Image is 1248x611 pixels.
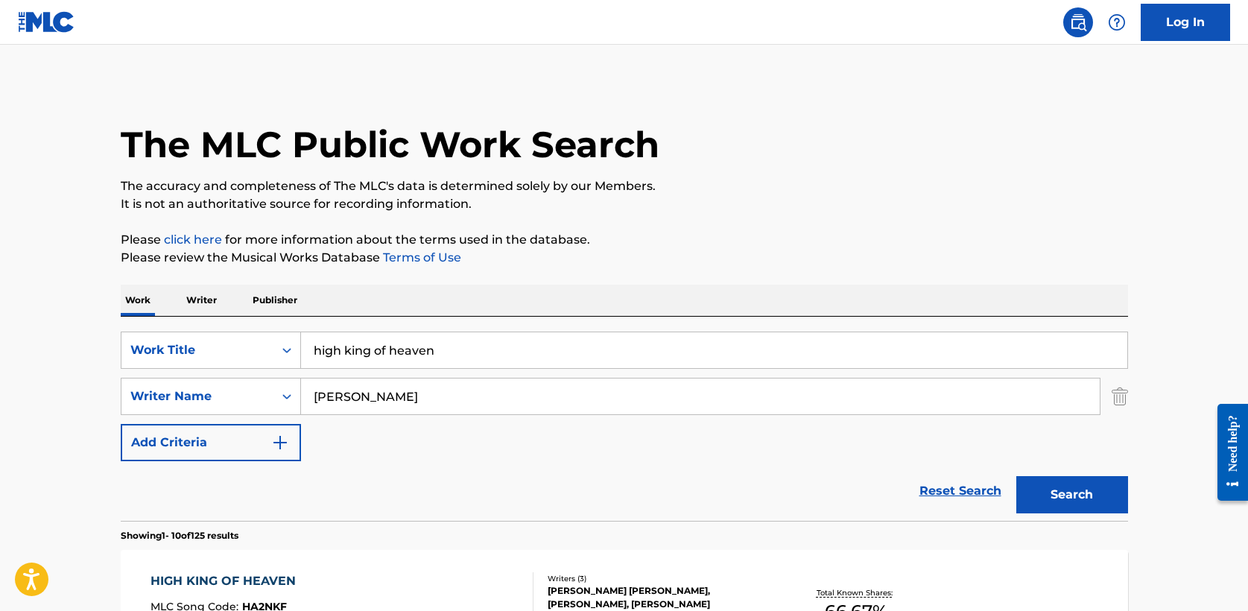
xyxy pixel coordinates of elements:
[1102,7,1132,37] div: Help
[130,341,265,359] div: Work Title
[121,529,238,542] p: Showing 1 - 10 of 125 results
[248,285,302,316] p: Publisher
[121,424,301,461] button: Add Criteria
[1069,13,1087,31] img: search
[151,572,303,590] div: HIGH KING OF HEAVEN
[121,332,1128,521] form: Search Form
[130,387,265,405] div: Writer Name
[271,434,289,452] img: 9d2ae6d4665cec9f34b9.svg
[182,285,221,316] p: Writer
[121,249,1128,267] p: Please review the Musical Works Database
[380,250,461,265] a: Terms of Use
[548,584,773,611] div: [PERSON_NAME] [PERSON_NAME], [PERSON_NAME], [PERSON_NAME]
[1206,393,1248,513] iframe: Resource Center
[121,122,659,167] h1: The MLC Public Work Search
[164,232,222,247] a: click here
[18,11,75,33] img: MLC Logo
[121,285,155,316] p: Work
[1016,476,1128,513] button: Search
[912,475,1009,507] a: Reset Search
[121,195,1128,213] p: It is not an authoritative source for recording information.
[121,231,1128,249] p: Please for more information about the terms used in the database.
[121,177,1128,195] p: The accuracy and completeness of The MLC's data is determined solely by our Members.
[1108,13,1126,31] img: help
[548,573,773,584] div: Writers ( 3 )
[1112,378,1128,415] img: Delete Criterion
[817,587,896,598] p: Total Known Shares:
[1063,7,1093,37] a: Public Search
[1141,4,1230,41] a: Log In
